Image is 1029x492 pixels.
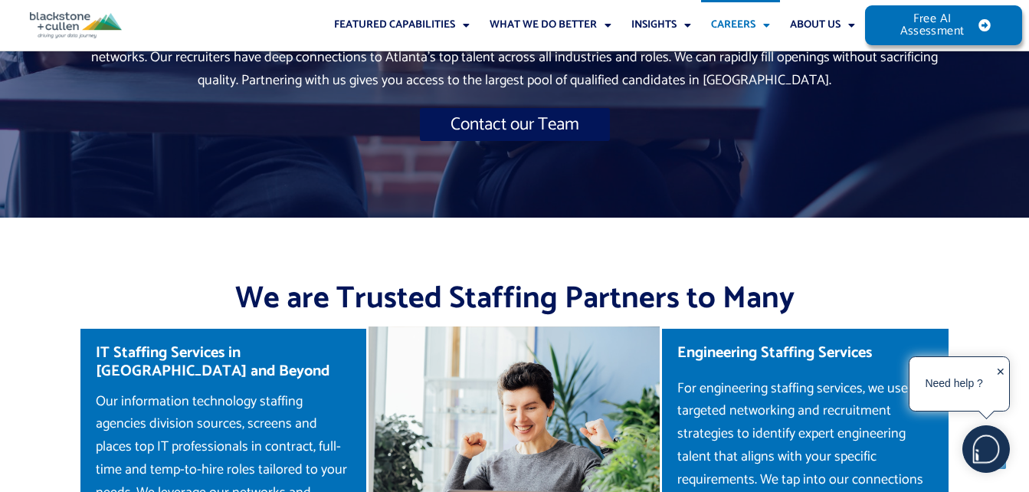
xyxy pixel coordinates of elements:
h4: IT Staffing Services in [GEOGRAPHIC_DATA] and Beyond [96,344,352,381]
p: As one of the top Atlanta staffing companies, Blackstone & Cullen provides a world-class recruiti... [78,25,952,93]
img: users%2F5SSOSaKfQqXq3cFEnIZRYMEs4ra2%2Fmedia%2Fimages%2F-Bulle%20blanche%20sans%20fond%20%2B%20ma... [963,426,1009,472]
h2: We are Trusted Staffing Partners to Many [86,279,944,319]
h4: Engineering Staffing Services [677,344,933,362]
span: Free AI Assessment [896,13,969,38]
div: Need help ? [912,359,996,408]
span: Contact our Team [451,116,579,133]
a: Contact our Team [420,108,610,141]
a: Free AI Assessment [865,5,1022,45]
div: ✕ [996,361,1005,408]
